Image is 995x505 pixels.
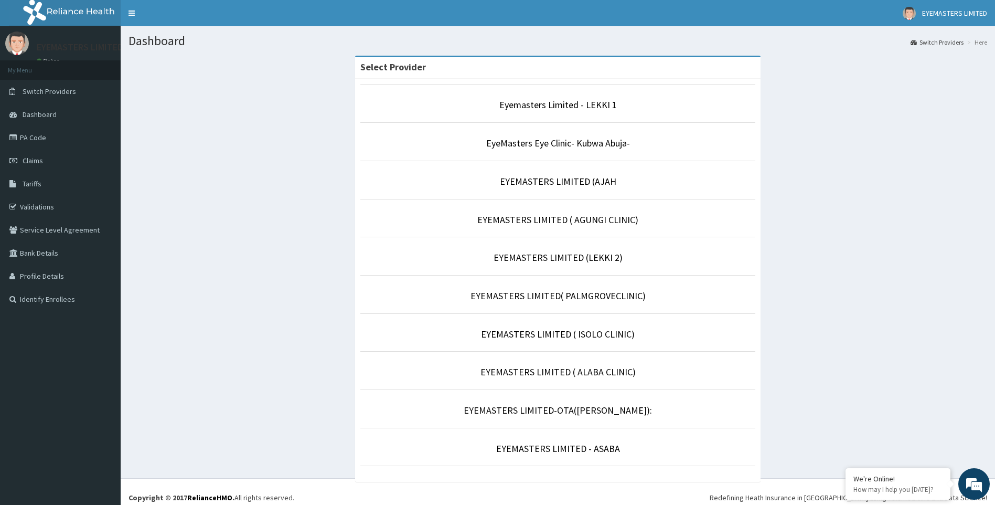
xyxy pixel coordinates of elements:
[477,214,638,226] a: EYEMASTERS LIMITED ( AGUNGI CLINIC)
[853,485,943,494] p: How may I help you today?
[480,366,636,378] a: EYEMASTERS LIMITED ( ALABA CLINIC)
[23,87,76,96] span: Switch Providers
[5,31,29,55] img: User Image
[965,38,987,47] li: Here
[486,137,630,149] a: EyeMasters Eye Clinic- Kubwa Abuja-
[481,328,635,340] a: EYEMASTERS LIMITED ( ISOLO CLINIC)
[187,493,232,502] a: RelianceHMO
[710,492,987,503] div: Redefining Heath Insurance in [GEOGRAPHIC_DATA] using Telemedicine and Data Science!
[500,175,616,187] a: EYEMASTERS LIMITED (AJAH
[470,290,646,302] a: EYEMASTERS LIMITED( PALMGROVECLINIC)
[922,8,987,18] span: EYEMASTERS LIMITED
[360,61,426,73] strong: Select Provider
[499,99,617,111] a: Eyemasters Limited - LEKKI 1
[853,474,943,483] div: We're Online!
[496,443,620,455] a: EYEMASTERS LIMITED - ASABA
[494,251,623,264] a: EYEMASTERS LIMITED (LEKKI 2)
[129,493,234,502] strong: Copyright © 2017 .
[23,110,57,119] span: Dashboard
[129,34,987,48] h1: Dashboard
[37,57,62,65] a: Online
[37,43,123,52] p: EYEMASTERS LIMITED
[911,38,964,47] a: Switch Providers
[903,7,916,20] img: User Image
[464,404,652,416] a: EYEMASTERS LIMITED-OTA([PERSON_NAME]):
[23,156,43,165] span: Claims
[23,179,41,188] span: Tariffs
